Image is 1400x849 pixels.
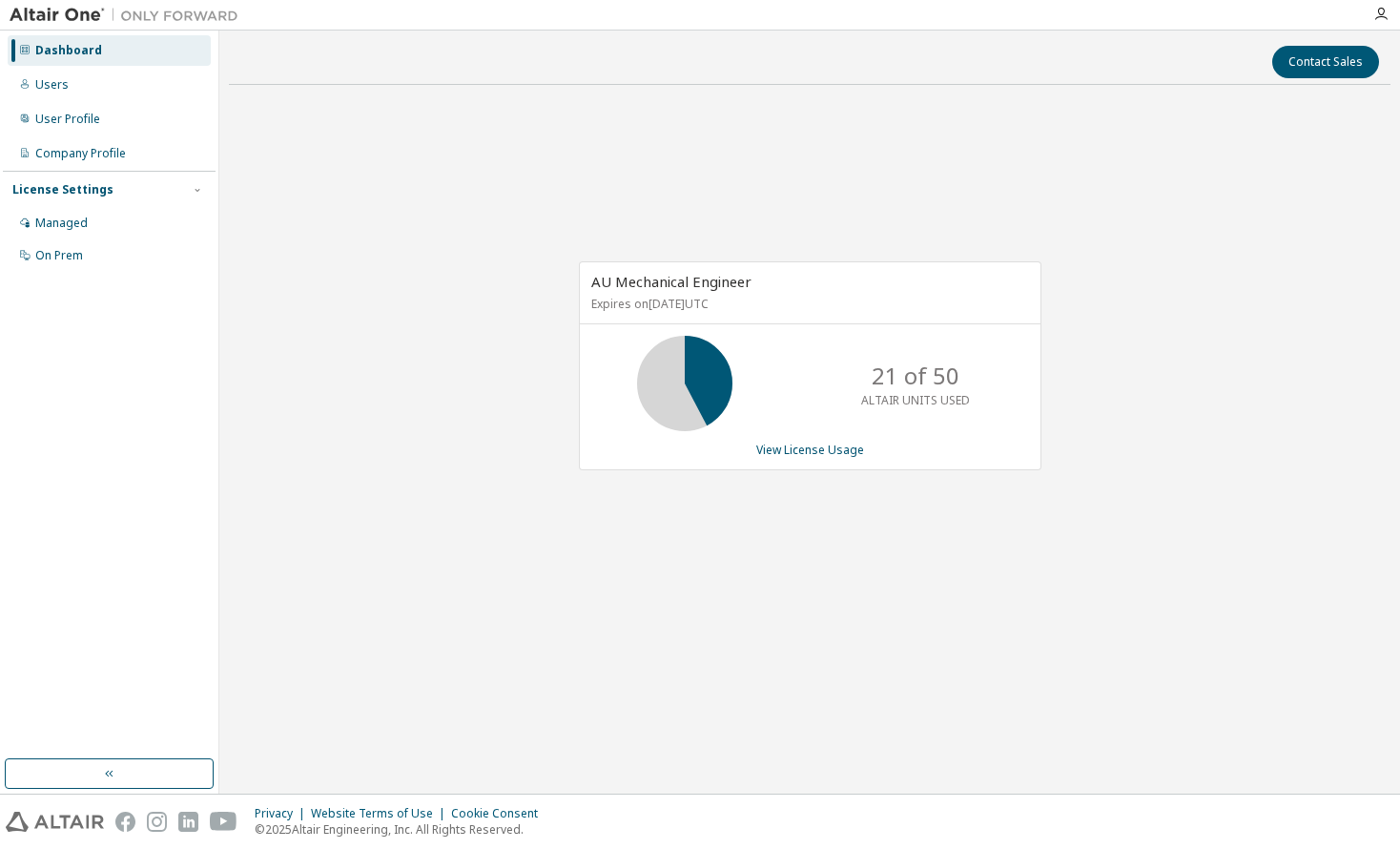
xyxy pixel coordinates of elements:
div: License Settings [12,182,113,197]
p: © 2025 Altair Engineering, Inc. All Rights Reserved. [255,821,549,838]
p: 21 of 50 [872,360,959,392]
img: youtube.svg [210,812,237,832]
div: Users [35,77,69,93]
img: linkedin.svg [178,812,198,832]
img: Altair One [10,6,248,25]
p: Expires on [DATE] UTC [591,296,1024,312]
a: View License Usage [756,442,864,458]
img: altair_logo.svg [6,812,104,832]
img: instagram.svg [147,812,167,832]
div: Cookie Consent [451,806,549,821]
div: User Profile [35,112,100,127]
span: AU Mechanical Engineer [591,272,751,291]
div: Privacy [255,806,311,821]
p: ALTAIR UNITS USED [861,392,970,408]
img: facebook.svg [115,812,135,832]
div: Managed [35,216,88,231]
div: On Prem [35,248,83,263]
div: Company Profile [35,146,126,161]
div: Website Terms of Use [311,806,451,821]
div: Dashboard [35,43,102,58]
button: Contact Sales [1272,46,1379,78]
